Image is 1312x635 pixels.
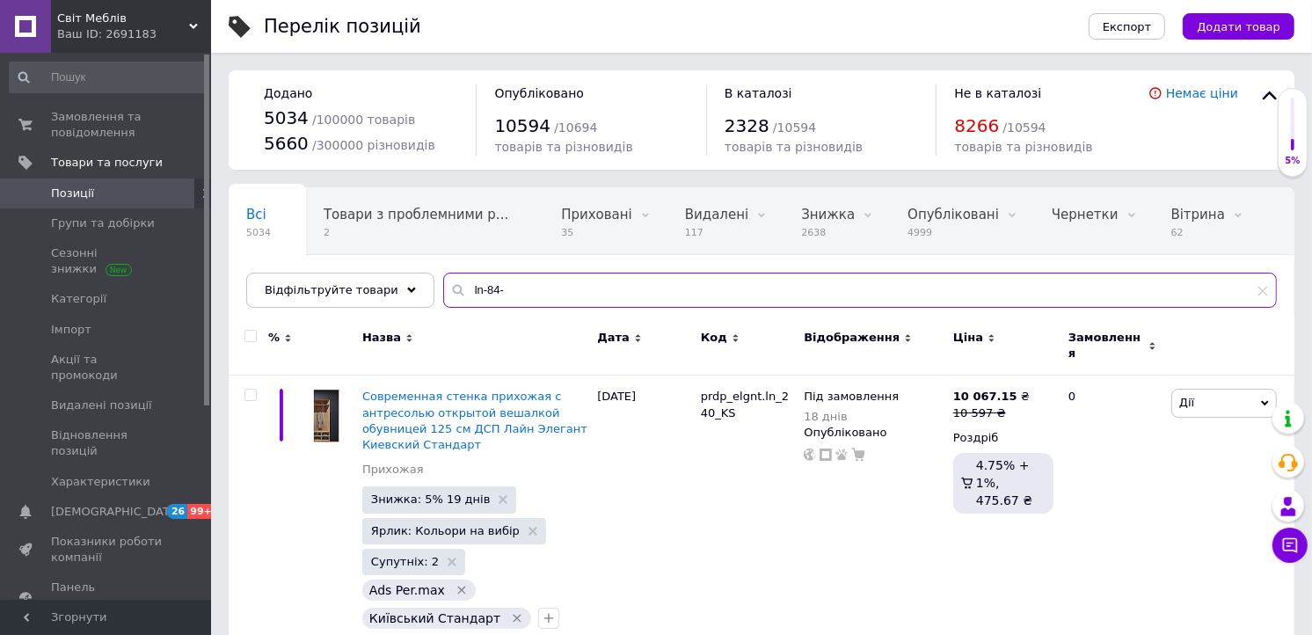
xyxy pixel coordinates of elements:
span: / 10594 [773,120,816,135]
span: Видалені [685,207,748,223]
span: Знижка [801,207,855,223]
span: 5034 [264,107,309,128]
span: Панель управління [51,580,163,611]
button: Додати товар [1183,13,1294,40]
span: 2328 [725,115,769,136]
span: 8266 [954,115,999,136]
div: 5% [1279,155,1307,167]
span: 2 [324,226,508,239]
span: 99+ [187,504,216,519]
span: 26 [167,504,187,519]
span: Акції та промокоди [51,352,163,383]
span: Світ Меблів [57,11,189,26]
span: Ціна [953,330,983,346]
span: Опубліковано [494,86,584,100]
span: Відображення [804,330,900,346]
div: 10 597 ₴ [953,405,1030,421]
span: Чернетки [1052,207,1119,223]
span: Замовлення та повідомлення [51,109,163,141]
div: Перелік позицій [264,18,421,36]
span: Дії [1179,396,1194,409]
div: Товари з проблемними різновидами [306,188,543,255]
button: Експорт [1089,13,1166,40]
span: Товари з проблемними р... [324,207,508,223]
div: Опубліковано [804,425,944,441]
span: 10594 [494,115,550,136]
span: / 100000 товарів [312,113,415,127]
span: Київський Стандарт [369,611,500,625]
span: Додано [264,86,312,100]
span: товарів та різновидів [725,140,863,154]
span: 4999 [907,226,999,239]
span: товарів та різновидів [494,140,632,154]
span: Замовлення [1068,330,1144,361]
span: Приховані [561,207,632,223]
a: Прихожая [362,462,424,478]
span: % [268,330,280,346]
span: Ярлик: Кольори на вибір [371,525,520,536]
img: Современная стенка прихожая с антресолью открытой вешалкой обувницей 125 см ДСП Лайн Элегант Киев... [299,389,354,443]
span: 62 [1171,226,1225,239]
span: Імпорт [51,322,91,338]
span: prdp_elgnt.ln_240_KS [701,390,789,419]
svg: Видалити мітку [455,583,469,597]
span: Відфільтруйте товари [265,283,398,296]
span: Ads Per.max [369,583,445,597]
span: Під замовлення [804,390,899,408]
span: Відновлення позицій [51,427,163,459]
input: Пошук по назві позиції, артикулу і пошуковим запитам [443,273,1277,308]
span: Знижка: 5% 19 днів [371,493,491,505]
span: Експорт [1103,20,1152,33]
span: Категорії [51,291,106,307]
span: Код [701,330,727,346]
span: 117 [685,226,748,239]
span: Групи та добірки [51,215,155,231]
span: Всі [246,207,266,223]
button: Чат з покупцем [1272,528,1308,563]
span: [DEMOGRAPHIC_DATA] [51,504,181,520]
span: товарів та різновидів [954,140,1092,154]
div: ₴ [953,389,1030,405]
span: 475.67 ₴ [976,493,1032,507]
span: / 10594 [1002,120,1046,135]
span: / 300000 різновидів [312,138,435,152]
span: Характеристики [51,474,150,490]
span: Супутніх: 2 [371,556,439,567]
span: Вітрина [1171,207,1225,223]
a: Немає ціни [1166,86,1238,100]
span: Опубліковані [907,207,999,223]
div: Ваш ID: 2691183 [57,26,211,42]
span: 4.75% + 1%, [976,458,1030,490]
span: В каталозі [725,86,792,100]
div: Роздріб [953,430,1053,446]
span: Назва [362,330,401,346]
a: Современная стенка прихожая с антресолью открытой вешалкой обувницей 125 см ДСП Лайн Элегант Киев... [362,390,587,451]
b: 10 067.15 [953,390,1017,403]
span: / 10694 [554,120,597,135]
span: Позиції [51,186,94,201]
span: Signal [246,274,287,289]
div: 18 днів [804,410,899,423]
span: 2638 [801,226,855,239]
span: Показники роботи компанії [51,534,163,566]
span: Видалені позиції [51,398,152,413]
span: 35 [561,226,632,239]
span: Дата [597,330,630,346]
span: 5034 [246,226,271,239]
span: Додати товар [1197,20,1280,33]
input: Пошук [9,62,208,93]
span: Товари та послуги [51,155,163,171]
svg: Видалити мітку [510,611,524,625]
span: Сезонні знижки [51,245,163,277]
span: 5660 [264,133,309,154]
span: Не в каталозі [954,86,1041,100]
